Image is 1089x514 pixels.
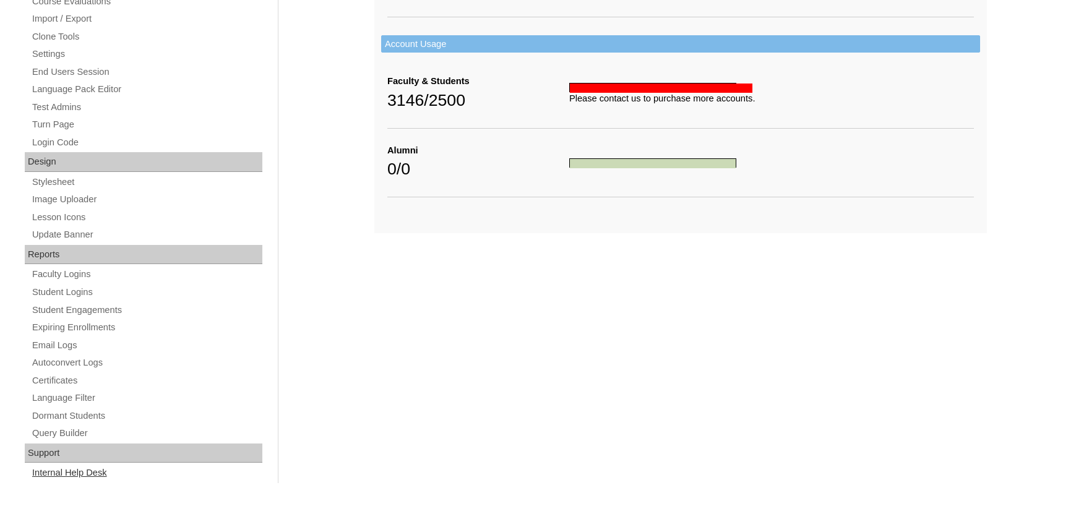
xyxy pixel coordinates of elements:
div: Faculty & Students [387,75,569,88]
div: Alumni [387,144,569,157]
a: Query Builder [31,426,262,441]
a: Language Pack Editor [31,82,262,97]
a: Clone Tools [31,29,262,45]
div: Reports [25,245,262,265]
a: Import / Export [31,11,262,27]
a: Student Logins [31,285,262,300]
a: Settings [31,46,262,62]
td: Account Usage [381,35,980,53]
a: Autoconvert Logs [31,355,262,371]
a: Student Engagements [31,302,262,318]
a: Faculty Logins [31,267,262,282]
div: 3146/2500 [387,88,569,113]
a: End Users Session [31,64,262,80]
a: Dormant Students [31,408,262,424]
a: Test Admins [31,100,262,115]
a: Image Uploader [31,192,262,207]
a: Email Logs [31,338,262,353]
a: Expiring Enrollments [31,320,262,335]
a: Language Filter [31,390,262,406]
div: Please contact us to purchase more accounts. [569,92,974,105]
a: Certificates [31,373,262,388]
div: 0/0 [387,156,569,181]
a: Login Code [31,135,262,150]
a: Lesson Icons [31,210,262,225]
a: Stylesheet [31,174,262,190]
a: Turn Page [31,117,262,132]
div: Design [25,152,262,172]
a: Internal Help Desk [31,465,262,481]
div: Support [25,443,262,463]
a: Update Banner [31,227,262,242]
